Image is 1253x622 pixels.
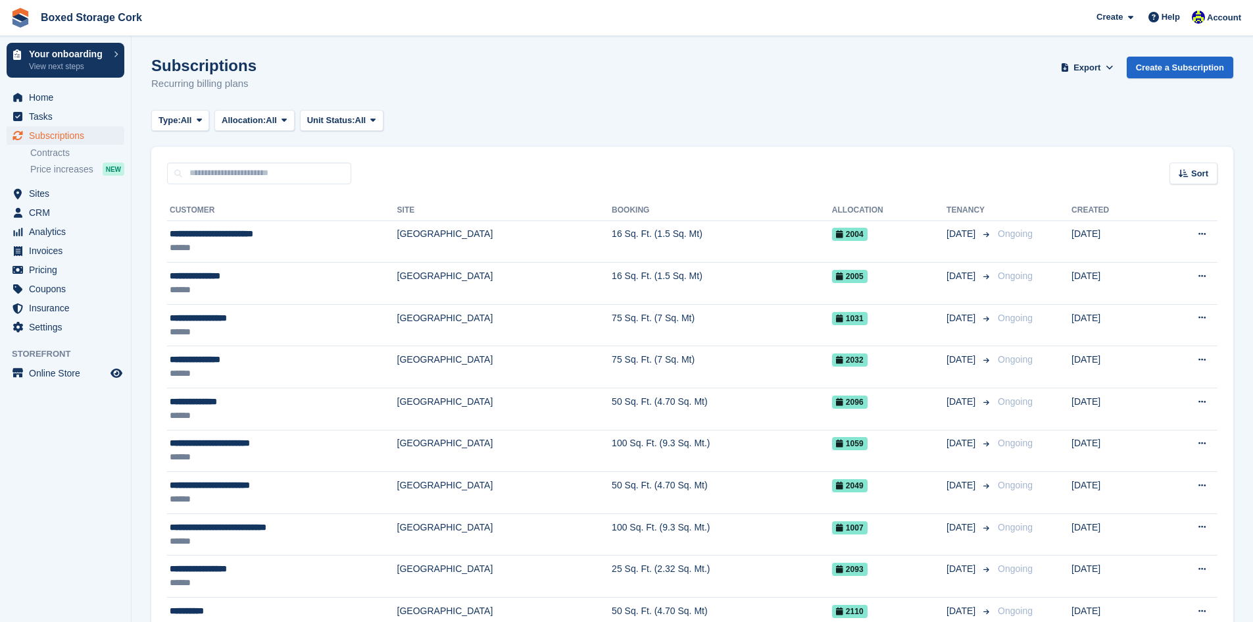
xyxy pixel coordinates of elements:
a: menu [7,242,124,260]
span: [DATE] [946,269,978,283]
td: 50 Sq. Ft. (4.70 Sq. Mt) [612,472,832,514]
span: Analytics [29,222,108,241]
span: Storefront [12,348,131,361]
a: Preview store [109,365,124,381]
span: [DATE] [946,521,978,534]
th: Site [397,200,612,221]
span: Ongoing [998,438,1033,448]
a: menu [7,318,124,336]
td: [GEOGRAPHIC_DATA] [397,220,612,263]
p: View next steps [29,61,107,72]
td: [DATE] [1071,556,1156,598]
a: Boxed Storage Cork [36,7,147,28]
span: 2093 [832,563,868,576]
img: stora-icon-8386f47178a22dfd0bd8f6a31ec36ba5ce8667c1dd55bd0f319d3a0aa187defe.svg [11,8,30,28]
span: Insurance [29,299,108,317]
th: Customer [167,200,397,221]
span: Price increases [30,163,93,176]
span: Allocation: [222,114,266,127]
span: Ongoing [998,271,1033,281]
a: Contracts [30,147,124,159]
span: Tasks [29,107,108,126]
span: Ongoing [998,480,1033,490]
span: Export [1073,61,1100,74]
td: [DATE] [1071,346,1156,388]
img: Vincent [1192,11,1205,24]
a: menu [7,88,124,107]
button: Type: All [151,110,209,132]
span: All [181,114,192,127]
button: Unit Status: All [300,110,383,132]
td: 50 Sq. Ft. (4.70 Sq. Mt) [612,388,832,430]
span: Sort [1191,167,1208,180]
span: Subscriptions [29,126,108,145]
span: Pricing [29,261,108,279]
td: [DATE] [1071,430,1156,472]
td: [DATE] [1071,220,1156,263]
a: menu [7,280,124,298]
td: [GEOGRAPHIC_DATA] [397,346,612,388]
span: Ongoing [998,396,1033,407]
span: 1007 [832,521,868,534]
a: Create a Subscription [1127,57,1233,78]
td: [DATE] [1071,513,1156,556]
a: Price increases NEW [30,162,124,176]
span: Ongoing [998,228,1033,239]
th: Created [1071,200,1156,221]
th: Booking [612,200,832,221]
a: menu [7,299,124,317]
a: Your onboarding View next steps [7,43,124,78]
span: Invoices [29,242,108,260]
td: 16 Sq. Ft. (1.5 Sq. Mt) [612,220,832,263]
td: [DATE] [1071,304,1156,346]
td: 100 Sq. Ft. (9.3 Sq. Mt.) [612,430,832,472]
span: Settings [29,318,108,336]
a: menu [7,222,124,241]
span: Ongoing [998,354,1033,365]
th: Allocation [832,200,946,221]
span: Create [1096,11,1123,24]
span: [DATE] [946,395,978,409]
span: All [266,114,277,127]
span: Ongoing [998,522,1033,532]
td: [GEOGRAPHIC_DATA] [397,556,612,598]
td: [DATE] [1071,472,1156,514]
span: Online Store [29,364,108,382]
td: [GEOGRAPHIC_DATA] [397,472,612,514]
span: Unit Status: [307,114,355,127]
span: 2032 [832,353,868,367]
span: [DATE] [946,353,978,367]
span: 1031 [832,312,868,325]
td: 100 Sq. Ft. (9.3 Sq. Mt.) [612,513,832,556]
td: [DATE] [1071,388,1156,430]
td: [GEOGRAPHIC_DATA] [397,388,612,430]
span: [DATE] [946,227,978,241]
span: CRM [29,203,108,222]
td: 16 Sq. Ft. (1.5 Sq. Mt) [612,263,832,305]
td: [GEOGRAPHIC_DATA] [397,430,612,472]
span: [DATE] [946,562,978,576]
td: [GEOGRAPHIC_DATA] [397,304,612,346]
span: 2096 [832,396,868,409]
td: [DATE] [1071,263,1156,305]
td: 25 Sq. Ft. (2.32 Sq. Mt.) [612,556,832,598]
a: menu [7,203,124,222]
span: [DATE] [946,604,978,618]
a: menu [7,261,124,279]
button: Export [1058,57,1116,78]
span: 2049 [832,479,868,492]
td: [GEOGRAPHIC_DATA] [397,513,612,556]
a: menu [7,364,124,382]
p: Your onboarding [29,49,107,59]
span: [DATE] [946,436,978,450]
p: Recurring billing plans [151,76,257,91]
span: 2110 [832,605,868,618]
h1: Subscriptions [151,57,257,74]
span: Account [1207,11,1241,24]
span: 2004 [832,228,868,241]
span: All [355,114,366,127]
span: Home [29,88,108,107]
span: [DATE] [946,311,978,325]
span: [DATE] [946,479,978,492]
a: menu [7,126,124,145]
